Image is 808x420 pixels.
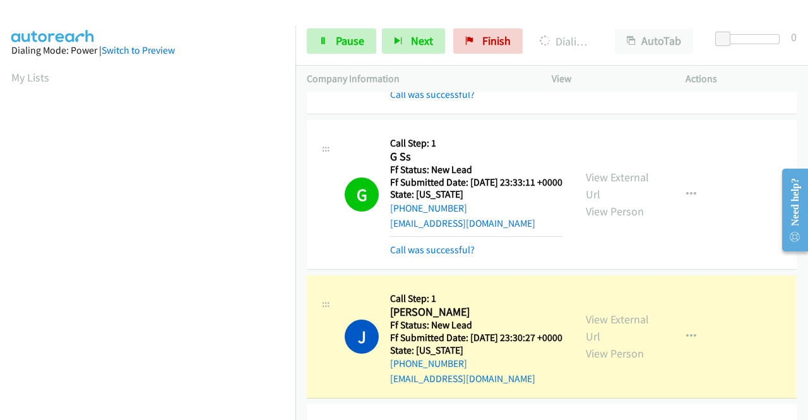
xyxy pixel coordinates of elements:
[390,244,475,256] a: Call was successful?
[390,137,562,150] h5: Call Step: 1
[586,204,644,219] a: View Person
[411,33,433,48] span: Next
[390,332,562,344] h5: Ff Submitted Date: [DATE] 23:30:27 +0000
[540,33,592,50] p: Dialing [PERSON_NAME]
[586,170,649,201] a: View External Url
[686,71,797,87] p: Actions
[390,357,467,369] a: [PHONE_NUMBER]
[102,44,175,56] a: Switch to Preview
[390,217,535,229] a: [EMAIL_ADDRESS][DOMAIN_NAME]
[390,202,467,214] a: [PHONE_NUMBER]
[336,33,364,48] span: Pause
[552,71,663,87] p: View
[307,28,376,54] a: Pause
[11,70,49,85] a: My Lists
[390,164,562,176] h5: Ff Status: New Lead
[390,292,562,305] h5: Call Step: 1
[390,305,559,320] h2: [PERSON_NAME]
[345,177,379,212] h1: G
[791,28,797,45] div: 0
[345,320,379,354] h1: J
[390,176,562,189] h5: Ff Submitted Date: [DATE] 23:33:11 +0000
[586,346,644,361] a: View Person
[390,319,562,332] h5: Ff Status: New Lead
[615,28,693,54] button: AutoTab
[722,34,780,44] div: Delay between calls (in seconds)
[390,188,562,201] h5: State: [US_STATE]
[390,88,475,100] a: Call was successful?
[390,344,562,357] h5: State: [US_STATE]
[307,71,529,87] p: Company Information
[390,150,559,164] h2: G Ss
[772,160,808,260] iframe: Resource Center
[382,28,445,54] button: Next
[453,28,523,54] a: Finish
[390,373,535,385] a: [EMAIL_ADDRESS][DOMAIN_NAME]
[482,33,511,48] span: Finish
[586,312,649,344] a: View External Url
[11,43,284,58] div: Dialing Mode: Power |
